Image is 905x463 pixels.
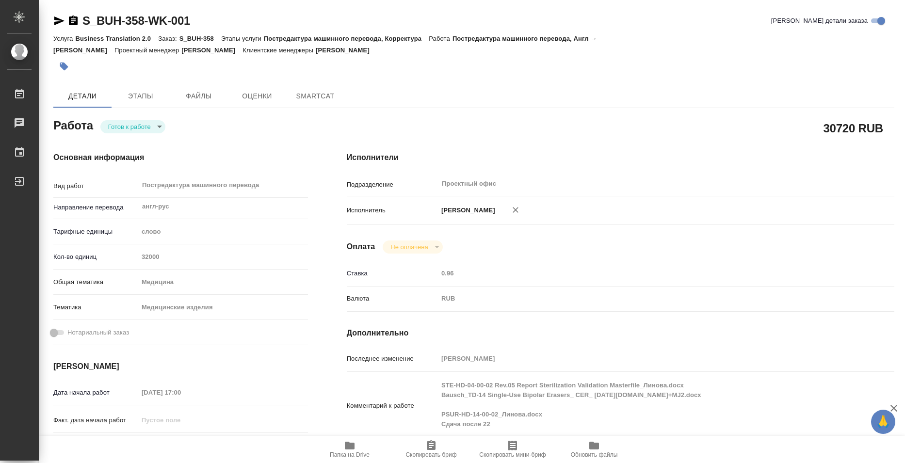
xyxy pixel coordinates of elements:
[53,303,138,312] p: Тематика
[388,243,431,251] button: Не оплачена
[53,361,308,372] h4: [PERSON_NAME]
[823,120,883,136] h2: 30720 RUB
[53,277,138,287] p: Общая тематика
[138,224,308,240] div: слово
[405,451,456,458] span: Скопировать бриф
[82,14,190,27] a: S_BUH-358-WK-001
[234,90,280,102] span: Оценки
[309,436,390,463] button: Папка на Drive
[871,410,895,434] button: 🙏
[347,294,438,303] p: Валюта
[472,436,553,463] button: Скопировать мини-бриф
[438,206,495,215] p: [PERSON_NAME]
[53,227,138,237] p: Тарифные единицы
[347,206,438,215] p: Исполнитель
[114,47,181,54] p: Проектный менеджер
[138,385,223,399] input: Пустое поле
[221,35,264,42] p: Этапы услуги
[347,241,375,253] h4: Оплата
[179,35,221,42] p: S_BUH-358
[138,250,308,264] input: Пустое поле
[438,377,849,432] textarea: STE-HD-04-00-02 Rev.05 Report Sterilization Validation Masterfile_Линова.docx Bausch_TD-14 Single...
[158,35,179,42] p: Заказ:
[553,436,635,463] button: Обновить файлы
[53,152,308,163] h4: Основная информация
[438,351,849,366] input: Пустое поле
[347,152,894,163] h4: Исполнители
[242,47,316,54] p: Клиентские менеджеры
[75,35,158,42] p: Business Translation 2.0
[53,415,138,425] p: Факт. дата начала работ
[571,451,618,458] span: Обновить файлы
[347,180,438,190] p: Подразделение
[383,240,442,254] div: Готов к работе
[53,252,138,262] p: Кол-во единиц
[138,274,308,290] div: Медицина
[67,328,129,337] span: Нотариальный заказ
[347,269,438,278] p: Ставка
[138,413,223,427] input: Пустое поле
[53,181,138,191] p: Вид работ
[138,299,308,316] div: Медицинские изделия
[53,388,138,398] p: Дата начала работ
[105,123,154,131] button: Готов к работе
[53,15,65,27] button: Скопировать ссылку для ЯМессенджера
[117,90,164,102] span: Этапы
[59,90,106,102] span: Детали
[347,401,438,411] p: Комментарий к работе
[53,56,75,77] button: Добавить тэг
[429,35,452,42] p: Работа
[181,47,242,54] p: [PERSON_NAME]
[505,199,526,221] button: Удалить исполнителя
[390,436,472,463] button: Скопировать бриф
[264,35,429,42] p: Постредактура машинного перевода, Корректура
[53,203,138,212] p: Направление перевода
[330,451,370,458] span: Папка на Drive
[67,15,79,27] button: Скопировать ссылку
[479,451,546,458] span: Скопировать мини-бриф
[53,116,93,133] h2: Работа
[438,266,849,280] input: Пустое поле
[875,412,891,432] span: 🙏
[100,120,165,133] div: Готов к работе
[316,47,377,54] p: [PERSON_NAME]
[53,35,75,42] p: Услуга
[176,90,222,102] span: Файлы
[292,90,339,102] span: SmartCat
[771,16,868,26] span: [PERSON_NAME] детали заказа
[347,354,438,364] p: Последнее изменение
[438,290,849,307] div: RUB
[347,327,894,339] h4: Дополнительно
